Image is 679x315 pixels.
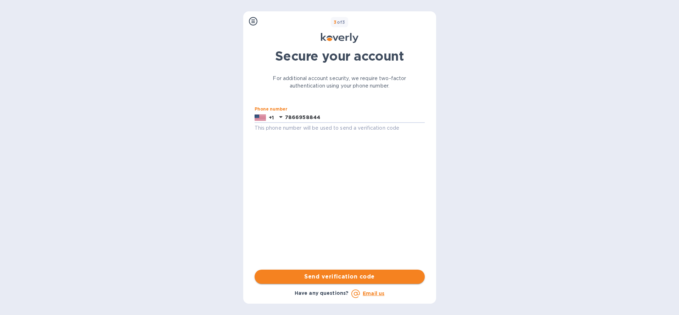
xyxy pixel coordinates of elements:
[363,291,384,296] a: Email us
[295,290,349,296] b: Have any questions?
[334,19,336,25] span: 3
[255,75,425,90] p: For additional account security, we require two-factor authentication using your phone number.
[260,272,419,281] span: Send verification code
[255,124,425,132] p: This phone number will be used to send a verification code
[255,114,266,122] img: US
[269,114,274,121] p: +1
[255,49,425,63] h1: Secure your account
[334,19,345,25] b: of 3
[255,270,425,284] button: Send verification code
[255,107,287,111] label: Phone number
